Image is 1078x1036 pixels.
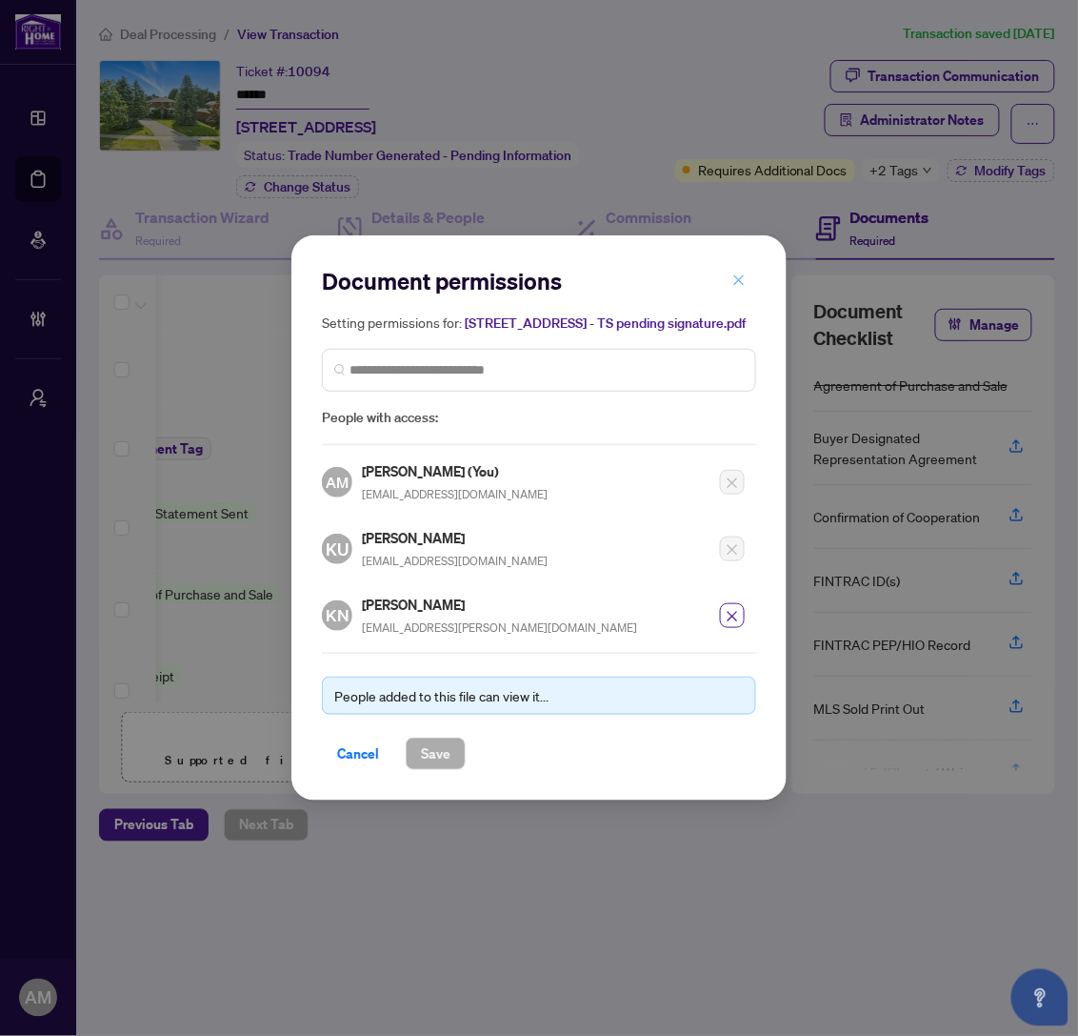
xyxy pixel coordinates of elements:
h5: [PERSON_NAME] [362,527,548,549]
h5: [PERSON_NAME] (You) [362,460,548,482]
button: Save [406,738,466,770]
span: [EMAIL_ADDRESS][DOMAIN_NAME] [362,554,548,568]
h5: [PERSON_NAME] [362,594,637,616]
span: close [732,274,746,287]
span: [EMAIL_ADDRESS][DOMAIN_NAME] [362,487,548,501]
h5: Setting permissions for: [322,312,756,334]
span: AM [326,471,349,494]
img: search_icon [334,364,346,376]
span: [STREET_ADDRESS] - TS pending signature.pdf [465,315,746,332]
h2: Document permissions [322,266,756,296]
button: Cancel [322,738,394,770]
span: [EMAIL_ADDRESS][PERSON_NAME][DOMAIN_NAME] [362,620,637,635]
span: Cancel [337,739,379,769]
span: KU [326,536,349,562]
div: People added to this file can view it... [334,685,744,706]
span: People with access: [322,407,756,429]
span: close [726,610,739,623]
span: KN [326,603,349,629]
button: Open asap [1011,969,1068,1026]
